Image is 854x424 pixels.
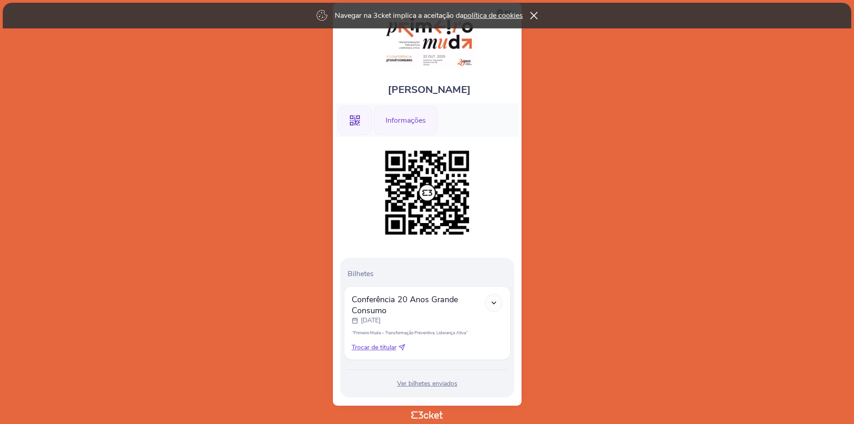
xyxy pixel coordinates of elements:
[335,11,523,21] p: Navegar na 3cket implica a aceitação da
[374,114,438,125] a: Informações
[361,316,381,325] p: [DATE]
[381,146,474,239] img: 8a0ea73e178b438584860b7cb656fbad.png
[344,379,511,388] div: Ver bilhetes enviados
[463,11,523,21] a: política de cookies
[352,343,397,352] span: Trocar de titular
[352,294,485,316] span: Conferência 20 Anos Grande Consumo
[348,269,511,279] p: Bilhetes
[374,106,438,135] div: Informações
[376,12,478,69] img: Primeiro Muda - Conferência 20 Anos Grande Consumo
[352,330,503,336] p: “Primeiro Muda – Transformação Preventiva, Liderança Ativa”
[388,83,471,97] span: [PERSON_NAME]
